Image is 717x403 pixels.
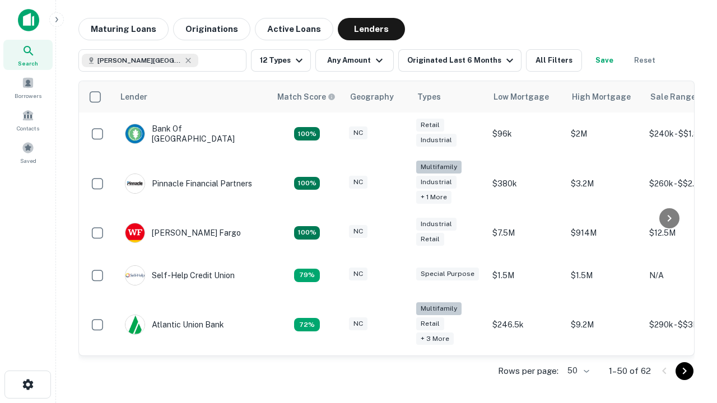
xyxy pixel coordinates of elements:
td: $3.2M [565,155,644,212]
button: Originations [173,18,250,40]
img: picture [125,266,145,285]
td: $1.5M [565,254,644,297]
button: Reset [627,49,663,72]
button: Save your search to get updates of matches that match your search criteria. [586,49,622,72]
td: $2M [565,113,644,155]
div: Matching Properties: 14, hasApolloMatch: undefined [294,127,320,140]
img: picture [125,315,145,334]
div: Lender [120,90,147,104]
div: Multifamily [416,161,462,174]
div: NC [349,176,367,189]
div: Bank Of [GEOGRAPHIC_DATA] [125,124,259,144]
div: Matching Properties: 15, hasApolloMatch: undefined [294,226,320,240]
div: Sale Range [650,90,696,104]
div: NC [349,317,367,330]
a: Saved [3,137,53,167]
div: Low Mortgage [493,90,549,104]
th: Capitalize uses an advanced AI algorithm to match your search with the best lender. The match sco... [271,81,343,113]
iframe: Chat Widget [661,278,717,331]
p: 1–50 of 62 [609,364,651,378]
button: Go to next page [676,362,693,380]
div: + 1 more [416,191,451,204]
th: High Mortgage [565,81,644,113]
div: Matching Properties: 25, hasApolloMatch: undefined [294,177,320,190]
button: Maturing Loans [78,18,169,40]
td: $7.5M [487,212,565,254]
div: Retail [416,119,444,132]
div: NC [349,268,367,280]
button: Any Amount [315,49,394,72]
button: Active Loans [255,18,333,40]
img: capitalize-icon.png [18,9,39,31]
div: [PERSON_NAME] Fargo [125,223,241,243]
a: Borrowers [3,72,53,102]
th: Geography [343,81,411,113]
div: NC [349,126,367,139]
div: Atlantic Union Bank [125,315,224,335]
div: 50 [563,363,591,379]
div: Industrial [416,176,457,189]
th: Types [411,81,487,113]
p: Rows per page: [498,364,558,378]
img: picture [125,223,145,242]
img: picture [125,174,145,193]
td: $9.2M [565,297,644,353]
span: Saved [20,156,36,165]
th: Lender [114,81,271,113]
td: $914M [565,212,644,254]
button: All Filters [526,49,582,72]
div: Originated Last 6 Months [407,54,516,67]
div: High Mortgage [572,90,631,104]
h6: Match Score [277,91,333,103]
button: 12 Types [251,49,311,72]
div: Special Purpose [416,268,479,280]
td: $3.3M [565,353,644,395]
td: $380k [487,155,565,212]
span: Search [18,59,38,68]
div: Industrial [416,218,457,231]
div: Capitalize uses an advanced AI algorithm to match your search with the best lender. The match sco... [277,91,336,103]
div: Matching Properties: 11, hasApolloMatch: undefined [294,269,320,282]
button: Lenders [338,18,405,40]
span: [PERSON_NAME][GEOGRAPHIC_DATA], [GEOGRAPHIC_DATA] [97,55,181,65]
td: $246.5k [487,297,565,353]
div: Self-help Credit Union [125,265,235,285]
div: Multifamily [416,302,462,315]
div: Retail [416,317,444,330]
td: $1.5M [487,254,565,297]
span: Contacts [17,124,39,133]
span: Borrowers [15,91,41,100]
div: + 3 more [416,332,454,345]
div: NC [349,225,367,238]
div: Geography [350,90,394,104]
th: Low Mortgage [487,81,565,113]
td: $200k [487,353,565,395]
div: Retail [416,233,444,246]
div: Matching Properties: 10, hasApolloMatch: undefined [294,318,320,331]
a: Search [3,40,53,70]
div: Pinnacle Financial Partners [125,174,252,194]
td: $96k [487,113,565,155]
div: Types [417,90,441,104]
a: Contacts [3,105,53,135]
img: picture [125,124,145,143]
div: Industrial [416,134,457,147]
button: Originated Last 6 Months [398,49,522,72]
